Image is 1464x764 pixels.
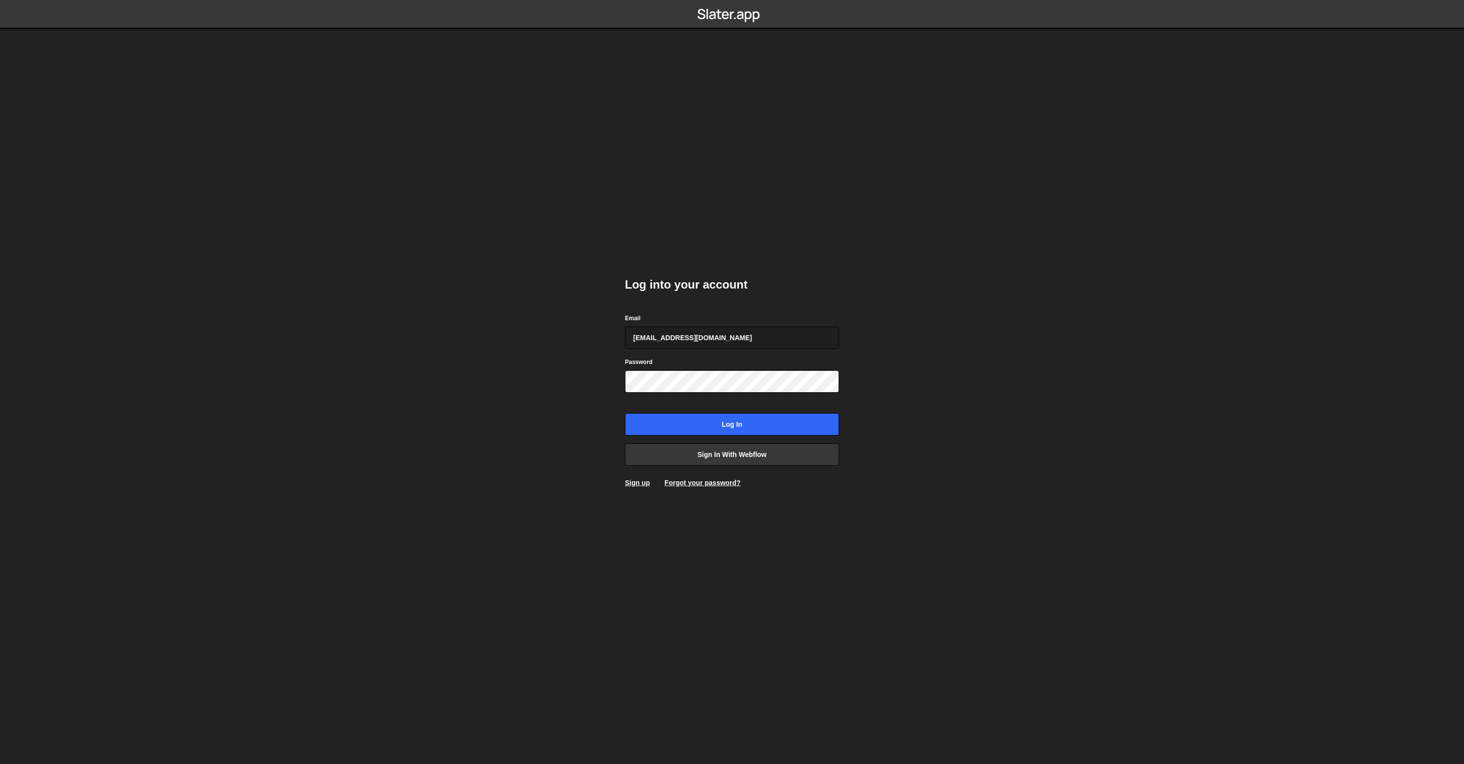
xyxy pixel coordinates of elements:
a: Sign up [625,479,650,487]
a: Sign in with Webflow [625,443,839,466]
h2: Log into your account [625,277,839,292]
input: Log in [625,413,839,436]
a: Forgot your password? [664,479,740,487]
label: Email [625,313,640,323]
label: Password [625,357,653,367]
